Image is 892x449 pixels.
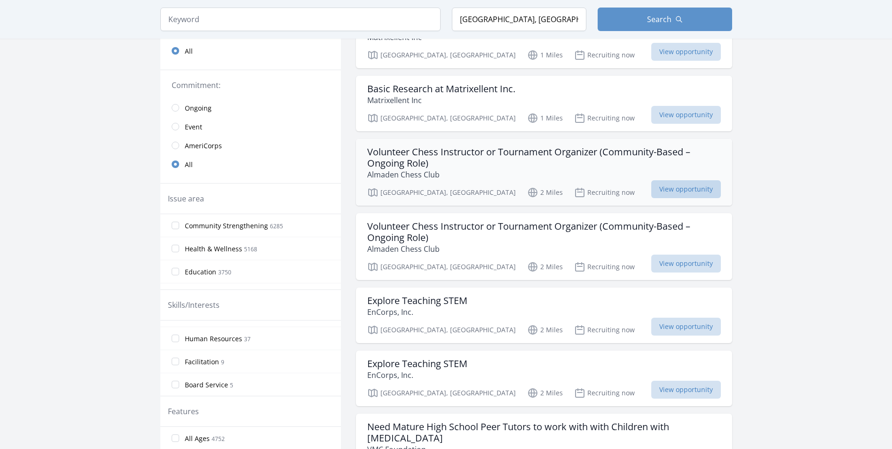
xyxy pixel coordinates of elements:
legend: Skills/Interests [168,299,220,311]
legend: Commitment: [172,80,330,91]
span: 4752 [212,435,225,443]
span: View opportunity [651,381,721,399]
span: 9 [221,358,224,366]
span: 37 [244,335,251,343]
p: Recruiting now [574,112,635,124]
a: Explore Teaching STEM EnCorps, Inc. [GEOGRAPHIC_DATA], [GEOGRAPHIC_DATA] 2 Miles Recruiting now V... [356,351,732,406]
p: 2 Miles [527,187,563,198]
p: 1 Miles [527,112,563,124]
span: Event [185,122,202,132]
a: Explore Teaching STEM EnCorps, Inc. [GEOGRAPHIC_DATA], [GEOGRAPHIC_DATA] 2 Miles Recruiting now V... [356,288,732,343]
legend: Features [168,406,199,417]
a: Ongoing [160,98,341,117]
p: [GEOGRAPHIC_DATA], [GEOGRAPHIC_DATA] [367,112,516,124]
p: 2 Miles [527,261,563,273]
input: Location [452,8,586,31]
a: Event [160,117,341,136]
p: 1 Miles [527,49,563,61]
h3: Volunteer Chess Instructor or Tournament Organizer (Community-Based – Ongoing Role) [367,221,721,243]
button: Search [598,8,732,31]
p: Recruiting now [574,387,635,399]
p: EnCorps, Inc. [367,369,467,381]
span: View opportunity [651,106,721,124]
p: Recruiting now [574,261,635,273]
input: Community Strengthening 6285 [172,222,179,229]
p: Recruiting now [574,49,635,61]
a: Basic Research at Matrixellent Inc. Matrixellent Inc [GEOGRAPHIC_DATA], [GEOGRAPHIC_DATA] 1 Miles... [356,76,732,131]
input: Board Service 5 [172,381,179,388]
a: AmeriCorps [160,136,341,155]
p: 2 Miles [527,387,563,399]
p: [GEOGRAPHIC_DATA], [GEOGRAPHIC_DATA] [367,49,516,61]
p: Recruiting now [574,324,635,336]
input: Keyword [160,8,441,31]
a: Volunteer Basic Research Opportunities at Matrixellent Inc.! Matrixellent Inc [GEOGRAPHIC_DATA], ... [356,13,732,68]
input: Facilitation 9 [172,358,179,365]
p: [GEOGRAPHIC_DATA], [GEOGRAPHIC_DATA] [367,387,516,399]
legend: Issue area [168,193,204,204]
p: [GEOGRAPHIC_DATA], [GEOGRAPHIC_DATA] [367,324,516,336]
input: Human Resources 37 [172,335,179,342]
span: 5 [230,381,233,389]
p: [GEOGRAPHIC_DATA], [GEOGRAPHIC_DATA] [367,187,516,198]
input: Health & Wellness 5168 [172,245,179,252]
span: 3750 [218,268,231,276]
span: View opportunity [651,255,721,273]
span: Ongoing [185,104,212,113]
span: View opportunity [651,43,721,61]
a: All [160,155,341,174]
span: Search [647,14,671,25]
span: Facilitation [185,357,219,367]
a: Volunteer Chess Instructor or Tournament Organizer (Community-Based – Ongoing Role) Almaden Chess... [356,139,732,206]
p: Recruiting now [574,187,635,198]
h3: Volunteer Chess Instructor or Tournament Organizer (Community-Based – Ongoing Role) [367,146,721,169]
span: View opportunity [651,180,721,198]
a: All [160,41,341,60]
span: Board Service [185,380,228,390]
input: All Ages 4752 [172,434,179,442]
p: [GEOGRAPHIC_DATA], [GEOGRAPHIC_DATA] [367,261,516,273]
h3: Basic Research at Matrixellent Inc. [367,83,515,95]
span: AmeriCorps [185,141,222,151]
p: Matrixellent Inc [367,95,515,106]
span: Community Strengthening [185,221,268,231]
span: Health & Wellness [185,244,242,254]
span: View opportunity [651,318,721,336]
p: Almaden Chess Club [367,169,721,180]
h3: Explore Teaching STEM [367,295,467,306]
span: 6285 [270,222,283,230]
p: EnCorps, Inc. [367,306,467,318]
span: Human Resources [185,334,242,344]
h3: Need Mature High School Peer Tutors to work with with Children with [MEDICAL_DATA] [367,421,721,444]
p: 2 Miles [527,324,563,336]
h3: Explore Teaching STEM [367,358,467,369]
p: Almaden Chess Club [367,243,721,255]
span: All Ages [185,434,210,443]
span: 5168 [244,245,257,253]
a: Volunteer Chess Instructor or Tournament Organizer (Community-Based – Ongoing Role) Almaden Chess... [356,213,732,280]
span: All [185,47,193,56]
input: Education 3750 [172,268,179,275]
span: All [185,160,193,169]
span: Education [185,267,216,277]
